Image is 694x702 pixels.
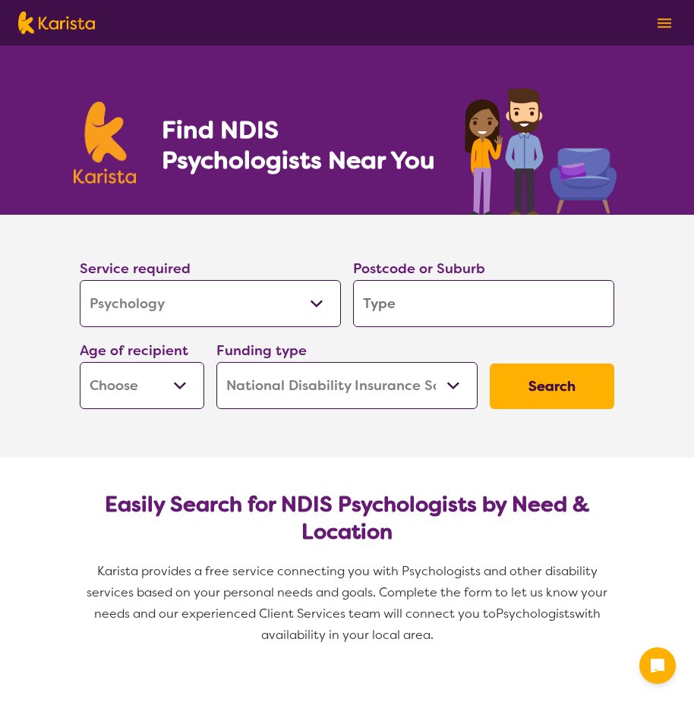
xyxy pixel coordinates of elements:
label: Postcode or Suburb [353,260,485,278]
label: Funding type [216,342,307,360]
label: Service required [80,260,191,278]
img: menu [658,18,671,28]
button: Search [490,364,614,409]
span: Psychologists [496,606,575,622]
img: Karista logo [74,102,136,184]
img: psychology [459,82,620,215]
span: Karista provides a free service connecting you with Psychologists and other disability services b... [87,563,610,622]
label: Age of recipient [80,342,188,360]
img: Karista logo [18,11,95,34]
input: Type [353,280,614,327]
h1: Find NDIS Psychologists Near You [162,115,443,175]
h2: Easily Search for NDIS Psychologists by Need & Location [92,491,602,546]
